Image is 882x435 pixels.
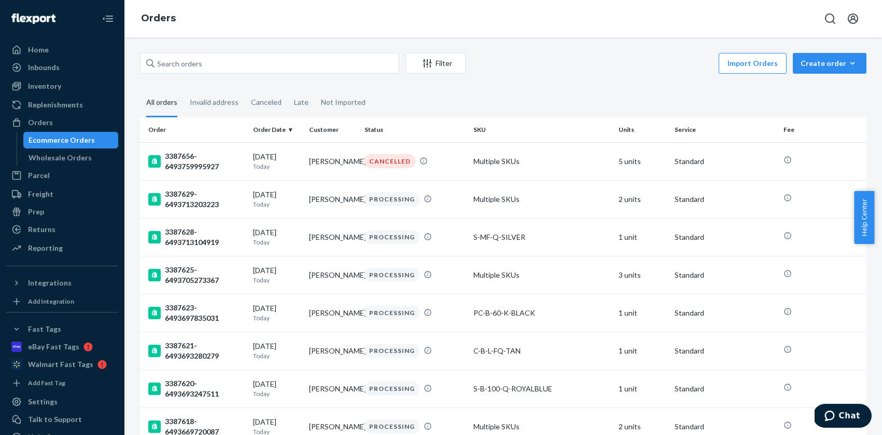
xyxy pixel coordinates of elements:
[253,162,300,171] p: Today
[148,303,245,323] div: 3387623-6493697835031
[28,397,58,407] div: Settings
[469,256,614,294] td: Multiple SKUs
[614,256,670,294] td: 3 units
[614,294,670,332] td: 1 unit
[253,189,300,209] div: [DATE]
[28,100,83,110] div: Replenishments
[253,314,300,322] p: Today
[675,422,775,432] p: Standard
[614,117,670,142] th: Units
[11,13,55,24] img: Flexport logo
[6,203,118,220] a: Prep
[253,152,300,171] div: [DATE]
[675,156,775,167] p: Standard
[6,59,118,76] a: Inbounds
[28,170,50,181] div: Parcel
[473,308,610,318] div: PC-B-60-K-BLACK
[253,265,300,284] div: [DATE]
[190,89,239,116] div: Invalid address
[305,180,360,218] td: [PERSON_NAME]
[473,384,610,394] div: S-B-100-Q-ROYALBLUE
[148,227,245,248] div: 3387628-6493713104919
[6,42,118,58] a: Home
[815,404,872,430] iframe: Opens a widget where you can chat to one of our agents
[614,218,670,256] td: 1 unit
[719,53,787,74] button: Import Orders
[28,297,74,306] div: Add Integration
[801,58,859,69] div: Create order
[28,189,53,199] div: Freight
[843,8,863,29] button: Open account menu
[6,221,118,238] a: Returns
[28,224,55,235] div: Returns
[779,117,866,142] th: Fee
[365,230,419,244] div: PROCESSING
[309,125,356,134] div: Customer
[28,378,65,387] div: Add Fast Tag
[469,180,614,218] td: Multiple SKUs
[141,12,176,24] a: Orders
[148,189,245,210] div: 3387629-6493713203223
[670,117,779,142] th: Service
[675,232,775,242] p: Standard
[675,270,775,280] p: Standard
[469,142,614,180] td: Multiple SKUs
[6,411,118,428] button: Talk to Support
[406,58,465,69] div: Filter
[253,238,300,247] p: Today
[6,167,118,184] a: Parcel
[6,377,118,389] a: Add Fast Tag
[23,149,119,166] a: Wholesale Orders
[28,278,72,288] div: Integrations
[28,62,60,73] div: Inbounds
[28,117,53,128] div: Orders
[253,276,300,284] p: Today
[305,218,360,256] td: [PERSON_NAME]
[148,151,245,172] div: 3387656-6493759995927
[793,53,866,74] button: Create order
[6,114,118,131] a: Orders
[365,306,419,320] div: PROCESSING
[28,414,82,425] div: Talk to Support
[6,275,118,291] button: Integrations
[253,341,300,360] div: [DATE]
[28,359,93,370] div: Walmart Fast Tags
[253,200,300,209] p: Today
[469,117,614,142] th: SKU
[614,180,670,218] td: 2 units
[23,132,119,148] a: Ecommerce Orders
[405,53,466,74] button: Filter
[675,384,775,394] p: Standard
[6,338,118,355] a: eBay Fast Tags
[6,356,118,373] a: Walmart Fast Tags
[614,370,670,407] td: 1 unit
[305,256,360,294] td: [PERSON_NAME]
[365,344,419,358] div: PROCESSING
[6,97,118,113] a: Replenishments
[6,321,118,337] button: Fast Tags
[6,393,118,410] a: Settings
[28,45,49,55] div: Home
[614,332,670,370] td: 1 unit
[253,389,300,398] p: Today
[365,154,415,168] div: CANCELLED
[305,370,360,407] td: [PERSON_NAME]
[253,227,300,247] div: [DATE]
[473,232,610,242] div: S-MF-Q-SILVER
[28,207,44,217] div: Prep
[820,8,841,29] button: Open Search Box
[360,117,469,142] th: Status
[614,142,670,180] td: 5 units
[249,117,304,142] th: Order Date
[140,117,249,142] th: Order
[28,243,63,253] div: Reporting
[675,194,775,205] p: Standard
[6,240,118,256] a: Reporting
[321,89,366,116] div: Not Imported
[6,78,118,94] a: Inventory
[97,8,118,29] button: Close Navigation
[146,89,177,117] div: All orders
[365,268,419,282] div: PROCESSING
[365,382,419,396] div: PROCESSING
